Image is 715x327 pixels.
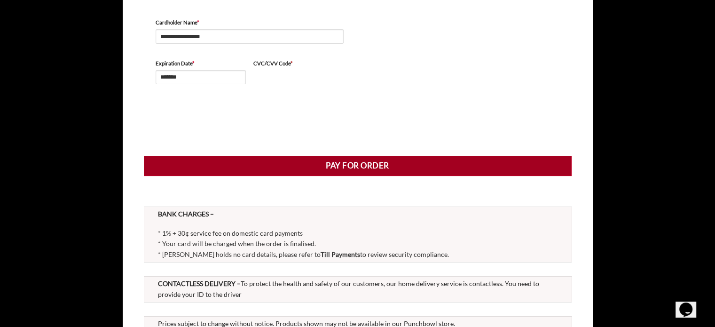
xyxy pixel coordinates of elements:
[158,250,449,258] span: * [PERSON_NAME] holds no card details, please refer to to review security compliance.
[253,59,344,68] label: CVC/CVV Code
[158,279,539,298] span: To protect the health and safety of our customers, our home delivery service is contactless. You ...
[144,156,572,175] button: Pay for order
[158,210,214,218] strong: BANK CHARGES –
[158,239,316,247] span: * Your card will be charged when the order is finalised.
[321,250,360,258] a: Till Payments
[156,59,246,68] label: Expiration Date
[291,60,293,66] abbr: required
[158,279,241,287] strong: CONTACTLESS DELIVERY –
[192,60,195,66] abbr: required
[676,289,706,318] iframe: chat widget
[197,19,199,25] abbr: required
[158,229,303,237] span: * 1% + 30¢ service fee on domestic card payments
[156,18,344,27] label: Cardholder Name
